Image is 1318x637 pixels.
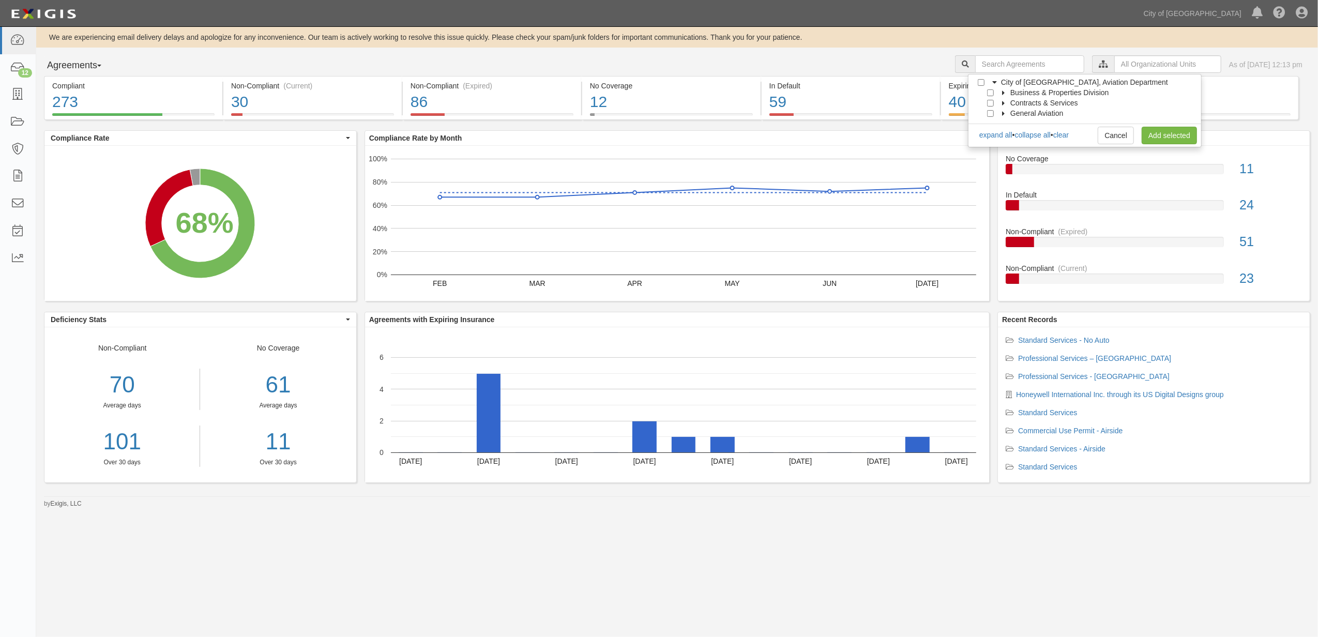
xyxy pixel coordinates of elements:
[44,343,200,467] div: Non-Compliant
[369,315,495,324] b: Agreements with Expiring Insurance
[223,113,402,122] a: Non-Compliant(Current)30
[1229,59,1302,70] div: As of [DATE] 12:13 pm
[373,178,387,186] text: 80%
[1006,263,1302,292] a: Non-Compliant(Current)23
[403,113,581,122] a: Non-Compliant(Expired)86
[477,457,500,465] text: [DATE]
[1232,160,1310,178] div: 11
[365,146,989,301] div: A chart.
[44,131,356,145] button: Compliance Rate
[1010,109,1063,117] span: General Aviation
[433,279,447,287] text: FEB
[208,369,348,401] div: 61
[411,81,573,91] div: Non-Compliant (Expired)
[51,500,82,507] a: Exigis, LLC
[399,457,422,465] text: [DATE]
[590,91,753,113] div: 12
[373,224,387,233] text: 40%
[411,91,573,113] div: 86
[51,133,343,143] span: Compliance Rate
[941,113,1119,122] a: Expiring Insurance40
[998,190,1310,200] div: In Default
[582,113,761,122] a: No Coverage12
[52,81,215,91] div: Compliant
[979,130,1069,140] div: • •
[208,458,348,467] div: Over 30 days
[1232,269,1310,288] div: 23
[998,263,1310,274] div: Non-Compliant
[998,154,1310,164] div: No Coverage
[380,353,384,361] text: 6
[769,81,932,91] div: In Default
[369,155,387,163] text: 100%
[1128,91,1291,113] div: 10
[1006,190,1302,226] a: In Default24
[463,81,492,91] div: (Expired)
[1006,226,1302,263] a: Non-Compliant(Expired)51
[867,457,890,465] text: [DATE]
[1120,113,1299,122] a: Pending Review10
[711,457,734,465] text: [DATE]
[1128,81,1291,91] div: Pending Review
[762,113,940,122] a: In Default59
[979,131,1012,139] a: expand all
[380,448,384,457] text: 0
[1114,55,1221,73] input: All Organizational Units
[1018,372,1170,381] a: Professional Services - [GEOGRAPHIC_DATA]
[208,401,348,410] div: Average days
[555,457,578,465] text: [DATE]
[380,417,384,425] text: 2
[998,226,1310,237] div: Non-Compliant
[44,146,356,301] svg: A chart.
[1273,7,1285,20] i: Help Center - Complianz
[44,55,122,76] button: Agreements
[369,134,462,142] b: Compliance Rate by Month
[1232,233,1310,251] div: 51
[44,458,200,467] div: Over 30 days
[208,426,348,458] div: 11
[1232,196,1310,215] div: 24
[916,279,938,287] text: [DATE]
[44,312,356,327] button: Deficiency Stats
[1018,354,1171,362] a: Professional Services – [GEOGRAPHIC_DATA]
[36,32,1318,42] div: We are experiencing email delivery delays and apologize for any inconvenience. Our team is active...
[231,81,394,91] div: Non-Compliant (Current)
[1016,390,1224,399] a: Honeywell International Inc. through its US Digital Designs group
[1015,131,1051,139] a: collapse all
[8,5,79,23] img: logo-5460c22ac91f19d4615b14bd174203de0afe785f0fc80cf4dbbc73dc1793850b.png
[44,426,200,458] a: 101
[1098,127,1134,144] a: Cancel
[1018,427,1123,435] a: Commercial Use Permit - Airside
[373,247,387,255] text: 20%
[1010,99,1078,107] span: Contracts & Services
[1001,78,1168,86] span: City of [GEOGRAPHIC_DATA], Aviation Department
[1002,315,1057,324] b: Recent Records
[769,91,932,113] div: 59
[1018,463,1077,471] a: Standard Services
[949,91,1112,113] div: 40
[1058,226,1088,237] div: (Expired)
[529,279,545,287] text: MAR
[1018,408,1077,417] a: Standard Services
[175,202,233,244] div: 68%
[373,201,387,209] text: 60%
[18,68,32,78] div: 12
[200,343,356,467] div: No Coverage
[1018,445,1105,453] a: Standard Services - Airside
[44,113,222,122] a: Compliant273
[823,279,837,287] text: JUN
[1058,263,1087,274] div: (Current)
[377,270,387,279] text: 0%
[44,369,200,401] div: 70
[633,457,656,465] text: [DATE]
[1053,131,1069,139] a: clear
[44,401,200,410] div: Average days
[949,81,1112,91] div: Expiring Insurance
[365,327,989,482] svg: A chart.
[789,457,812,465] text: [DATE]
[283,81,312,91] div: (Current)
[52,91,215,113] div: 273
[1018,336,1110,344] a: Standard Services - No Auto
